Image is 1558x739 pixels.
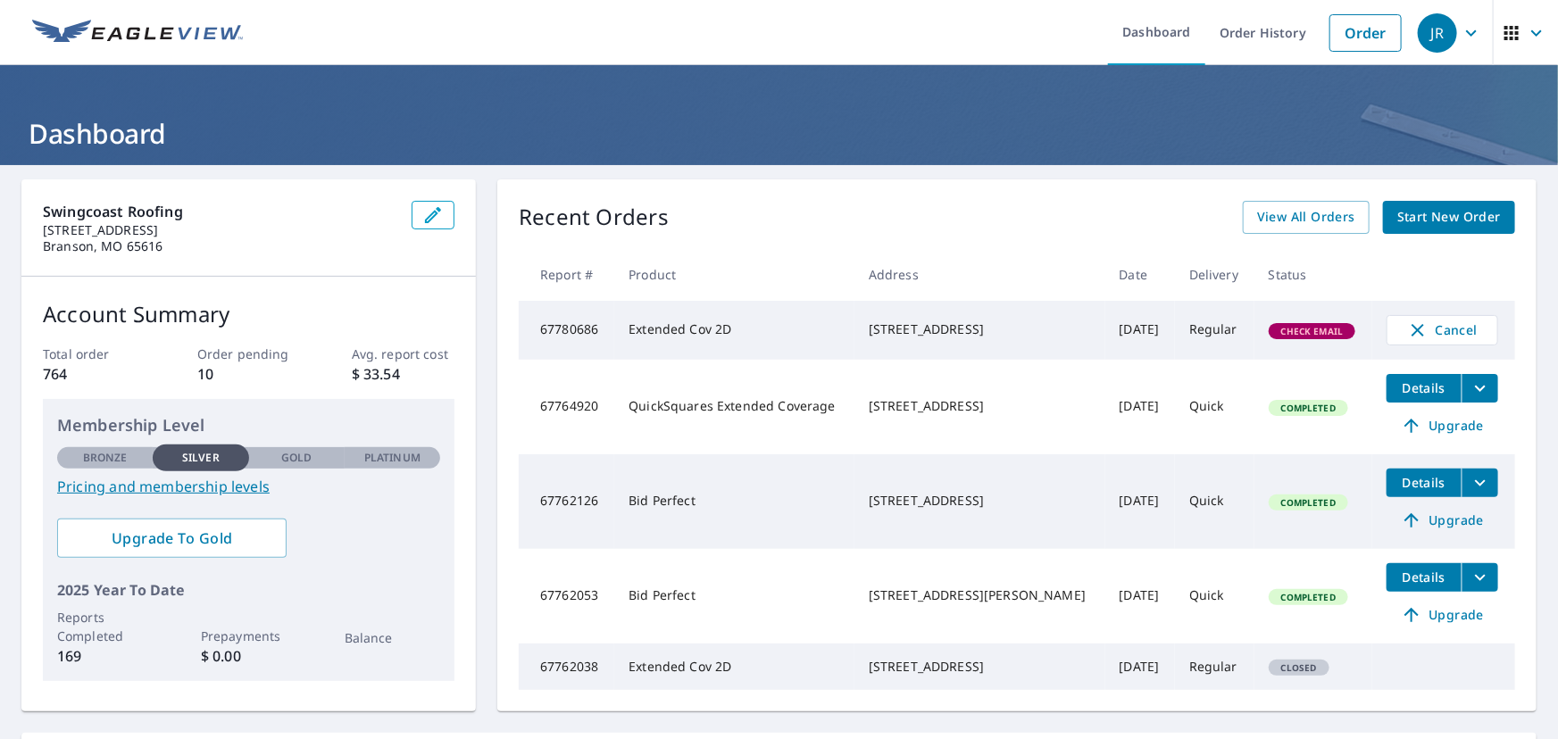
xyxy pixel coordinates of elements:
[614,454,854,549] td: Bid Perfect
[869,397,1091,415] div: [STREET_ADDRESS]
[1387,411,1498,440] a: Upgrade
[869,658,1091,676] div: [STREET_ADDRESS]
[1397,474,1451,491] span: Details
[83,450,128,466] p: Bronze
[519,248,614,301] th: Report #
[71,528,272,548] span: Upgrade To Gold
[57,519,287,558] a: Upgrade To Gold
[1462,563,1498,592] button: filesDropdownBtn-67762053
[1397,379,1451,396] span: Details
[1175,644,1254,690] td: Regular
[1271,325,1354,337] span: Check Email
[1271,496,1346,509] span: Completed
[1254,248,1372,301] th: Status
[1397,206,1501,228] span: Start New Order
[1257,206,1355,228] span: View All Orders
[1175,360,1254,454] td: Quick
[352,345,454,363] p: Avg. report cost
[1271,402,1346,414] span: Completed
[57,645,153,667] p: 169
[364,450,421,466] p: Platinum
[519,549,614,644] td: 67762053
[519,301,614,360] td: 67780686
[1105,360,1175,454] td: [DATE]
[519,454,614,549] td: 67762126
[869,586,1091,604] div: [STREET_ADDRESS][PERSON_NAME]
[43,238,397,254] p: Branson, MO 65616
[869,320,1091,338] div: [STREET_ADDRESS]
[43,345,146,363] p: Total order
[1105,301,1175,360] td: [DATE]
[1175,301,1254,360] td: Regular
[1462,374,1498,403] button: filesDropdownBtn-67764920
[1387,469,1462,497] button: detailsBtn-67762126
[1105,454,1175,549] td: [DATE]
[519,644,614,690] td: 67762038
[197,363,300,385] p: 10
[1105,248,1175,301] th: Date
[614,549,854,644] td: Bid Perfect
[1462,469,1498,497] button: filesDropdownBtn-67762126
[1175,549,1254,644] td: Quick
[201,627,296,645] p: Prepayments
[1418,13,1457,53] div: JR
[57,476,440,497] a: Pricing and membership levels
[614,360,854,454] td: QuickSquares Extended Coverage
[614,301,854,360] td: Extended Cov 2D
[1387,601,1498,629] a: Upgrade
[519,201,669,234] p: Recent Orders
[281,450,312,466] p: Gold
[57,608,153,645] p: Reports Completed
[614,248,854,301] th: Product
[352,363,454,385] p: $ 33.54
[1243,201,1370,234] a: View All Orders
[197,345,300,363] p: Order pending
[1397,415,1487,436] span: Upgrade
[1271,661,1328,674] span: Closed
[21,115,1537,152] h1: Dashboard
[1387,563,1462,592] button: detailsBtn-67762053
[1105,644,1175,690] td: [DATE]
[345,628,440,647] p: Balance
[1405,320,1479,341] span: Cancel
[43,363,146,385] p: 764
[43,298,454,330] p: Account Summary
[182,450,220,466] p: Silver
[1383,201,1515,234] a: Start New Order
[57,413,440,437] p: Membership Level
[1397,569,1451,585] span: Details
[1387,315,1498,345] button: Cancel
[1105,549,1175,644] td: [DATE]
[1397,510,1487,531] span: Upgrade
[854,248,1105,301] th: Address
[614,644,854,690] td: Extended Cov 2D
[1175,248,1254,301] th: Delivery
[1271,591,1346,603] span: Completed
[43,222,397,238] p: [STREET_ADDRESS]
[201,645,296,667] p: $ 0.00
[1387,506,1498,535] a: Upgrade
[1175,454,1254,549] td: Quick
[869,492,1091,510] div: [STREET_ADDRESS]
[43,201,397,222] p: Swingcoast Roofing
[1329,14,1402,52] a: Order
[1387,374,1462,403] button: detailsBtn-67764920
[519,360,614,454] td: 67764920
[1397,604,1487,626] span: Upgrade
[57,579,440,601] p: 2025 Year To Date
[32,20,243,46] img: EV Logo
